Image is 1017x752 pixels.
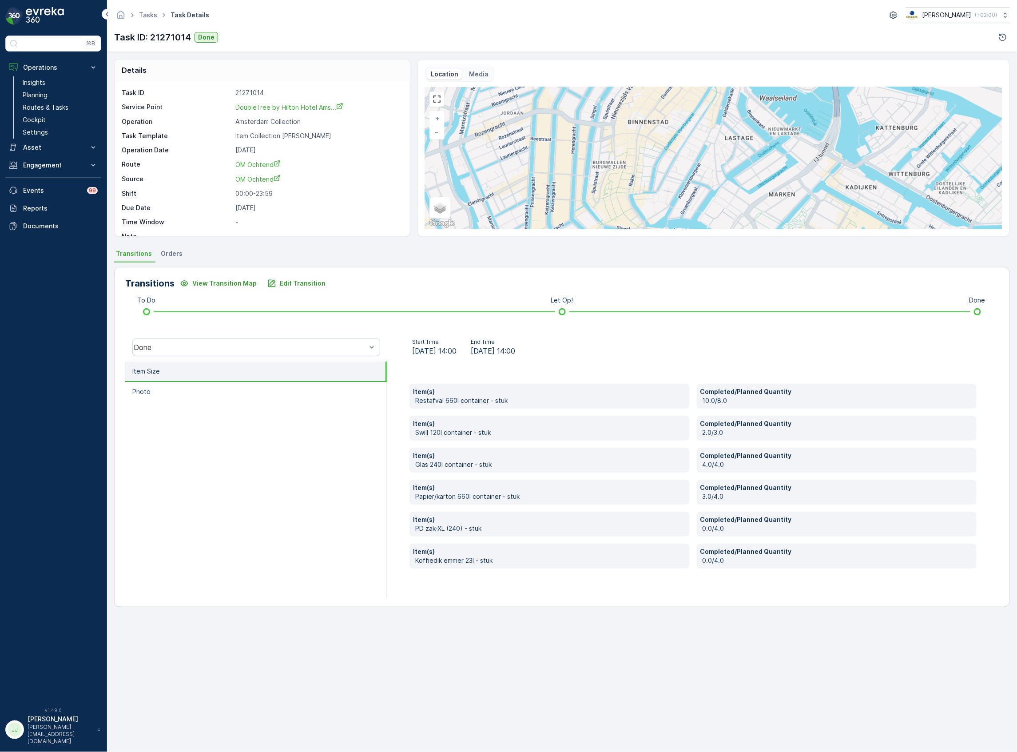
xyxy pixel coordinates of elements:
a: View Fullscreen [430,92,444,106]
p: 10.0/8.0 [703,396,973,405]
p: Item Size [132,367,160,376]
p: [PERSON_NAME] [922,11,972,20]
p: Cockpit [23,115,46,124]
button: Asset [5,139,101,156]
span: − [435,128,440,135]
a: Reports [5,199,101,217]
p: 99 [89,187,96,194]
p: Let Op! [551,296,573,305]
div: JJ [8,723,22,737]
p: Task ID [122,88,232,97]
p: 0.0/4.0 [703,556,973,565]
p: To Do [138,296,156,305]
a: Homepage [116,13,126,21]
p: Completed/Planned Quantity [700,483,973,492]
span: Task Details [169,11,211,20]
button: Done [195,32,218,43]
div: Done [134,343,366,351]
p: [DATE] [235,203,401,212]
p: Item(s) [413,483,686,492]
p: [DATE] [235,146,401,155]
p: - [235,218,401,227]
img: basis-logo_rgb2x.png [906,10,919,20]
span: OM Ochtend [235,161,281,168]
p: Amsterdam Collection [235,117,401,126]
p: ( +02:00 ) [975,12,997,19]
p: Completed/Planned Quantity [700,451,973,460]
p: Shift [122,189,232,198]
p: Completed/Planned Quantity [700,515,973,524]
p: [PERSON_NAME][EMAIL_ADDRESS][DOMAIN_NAME] [28,724,93,745]
p: Engagement [23,161,83,170]
p: Operation [122,117,232,126]
button: Operations [5,59,101,76]
p: Details [122,65,147,76]
button: Engagement [5,156,101,174]
p: [PERSON_NAME] [28,715,93,724]
p: Reports [23,204,98,213]
a: Layers [430,198,450,218]
a: DoubleTree by Hilton Hotel Ams... [235,103,343,111]
p: Operation Date [122,146,232,155]
p: Item(s) [413,419,686,428]
p: PD zak-XL (240) - stuk [415,524,686,533]
span: Transitions [116,249,152,258]
p: Note [122,232,232,241]
p: Item(s) [413,387,686,396]
p: Koffiedik emmer 23l - stuk [415,556,686,565]
a: OM Ochtend [235,160,401,169]
a: Events99 [5,182,101,199]
a: Zoom Out [430,125,444,139]
p: Asset [23,143,83,152]
p: 3.0/4.0 [703,492,973,501]
a: Insights [19,76,101,89]
a: Open this area in Google Maps (opens a new window) [427,218,457,229]
p: Item(s) [413,451,686,460]
button: JJ[PERSON_NAME][PERSON_NAME][EMAIL_ADDRESS][DOMAIN_NAME] [5,715,101,745]
p: Time Window [122,218,232,227]
p: Glas 240l container - stuk [415,460,686,469]
p: ⌘B [86,40,95,47]
p: Settings [23,128,48,137]
p: Task ID: 21271014 [114,31,191,44]
p: 4.0/4.0 [703,460,973,469]
p: Service Point [122,103,232,112]
img: logo [5,7,23,25]
p: Documents [23,222,98,231]
p: Swill 120l container - stuk [415,428,686,437]
img: Google [427,218,457,229]
p: Routes & Tasks [23,103,68,112]
p: Done [969,296,985,305]
p: View Transition Map [192,279,257,288]
p: Insights [23,78,45,87]
span: [DATE] 14:00 [471,346,515,356]
p: Planning [23,91,48,99]
p: Papier/karton 660l container - stuk [415,492,686,501]
p: Media [469,70,489,79]
p: Transitions [125,277,175,290]
p: Completed/Planned Quantity [700,419,973,428]
p: Due Date [122,203,232,212]
button: [PERSON_NAME](+02:00) [906,7,1010,23]
button: View Transition Map [175,276,262,290]
p: Photo [132,387,151,396]
span: + [435,115,439,122]
a: Planning [19,89,101,101]
p: Item Collection [PERSON_NAME] [235,131,401,140]
a: Zoom In [430,112,444,125]
p: Route [122,160,232,169]
p: Location [431,70,458,79]
span: v 1.49.0 [5,708,101,713]
p: Item(s) [413,547,686,556]
a: Routes & Tasks [19,101,101,114]
button: Edit Transition [262,276,331,290]
a: Cockpit [19,114,101,126]
p: 21271014 [235,88,401,97]
p: 00:00-23:59 [235,189,401,198]
p: Events [23,186,82,195]
a: Documents [5,217,101,235]
p: Item(s) [413,515,686,524]
p: 0.0/4.0 [703,524,973,533]
a: OM Ochtend [235,175,401,184]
